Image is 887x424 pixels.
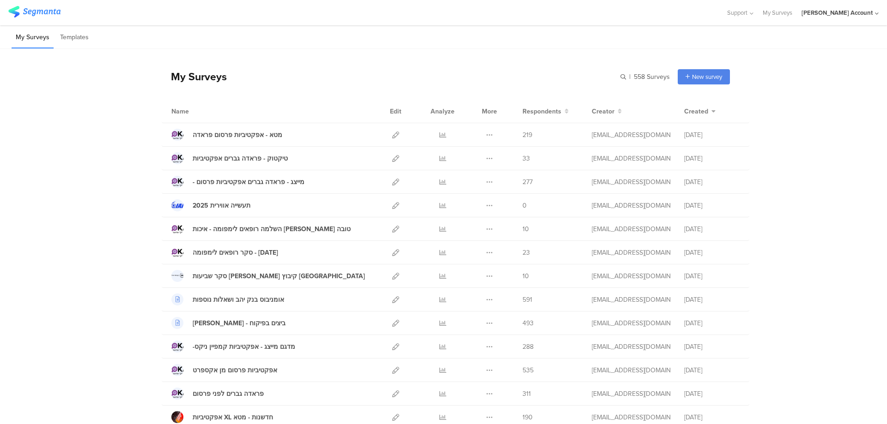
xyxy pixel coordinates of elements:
[592,130,670,140] div: miri@miridikman.co.il
[522,154,530,163] span: 33
[522,177,533,187] span: 277
[522,389,531,399] span: 311
[592,177,670,187] div: miri@miridikman.co.il
[193,365,277,375] div: אפקטיביות פרסום מן אקספרט
[193,271,365,281] div: סקר שביעות רצון קיבוץ כנרת
[171,223,351,235] a: השלמה רופאים לימפומה - איכות [PERSON_NAME] טובה
[522,295,532,305] span: 591
[193,224,351,234] div: השלמה רופאים לימפומה - איכות חיים טובה
[193,130,282,140] div: מטא - אפקטיביות פרסום פראדה
[171,317,286,329] a: [PERSON_NAME] - ביצים בפיקוח
[480,100,499,123] div: More
[684,107,716,116] button: Created
[592,412,670,422] div: miri@miridikman.co.il
[522,107,569,116] button: Respondents
[522,107,561,116] span: Respondents
[171,340,295,352] a: -מדגם מייצג - אפקטיביות קמפיין ניקס
[684,224,740,234] div: [DATE]
[522,271,529,281] span: 10
[802,8,873,17] div: [PERSON_NAME] Account
[684,365,740,375] div: [DATE]
[171,364,277,376] a: אפקטיביות פרסום מן אקספרט
[429,100,456,123] div: Analyze
[592,365,670,375] div: miri@miridikman.co.il
[386,100,406,123] div: Edit
[592,248,670,257] div: miri@miridikman.co.il
[727,8,747,17] span: Support
[171,107,227,116] div: Name
[12,27,54,48] li: My Surveys
[592,154,670,163] div: miri@miridikman.co.il
[8,6,61,18] img: segmanta logo
[628,72,632,82] span: |
[684,154,740,163] div: [DATE]
[193,177,304,187] div: - מייצג - פראדה גברים אפקטיביות פרסום
[193,201,250,210] div: תעשייה אווירית 2025
[684,412,740,422] div: [DATE]
[522,342,534,352] span: 288
[522,130,532,140] span: 219
[171,199,250,211] a: תעשייה אווירית 2025
[684,318,740,328] div: [DATE]
[522,412,533,422] span: 190
[684,271,740,281] div: [DATE]
[193,389,264,399] div: פראדה גברים לפני פרסום
[522,201,527,210] span: 0
[684,177,740,187] div: [DATE]
[193,295,284,305] div: אומניבוס בנק יהב ושאלות נוספות
[592,389,670,399] div: miri@miridikman.co.il
[592,271,670,281] div: miri@miridikman.co.il
[193,318,286,328] div: אסף פינק - ביצים בפיקוח
[684,130,740,140] div: [DATE]
[684,389,740,399] div: [DATE]
[171,411,273,423] a: אפקטיביות XL חדשנות - מטא
[592,318,670,328] div: miri@miridikman.co.il
[522,365,534,375] span: 535
[684,201,740,210] div: [DATE]
[684,342,740,352] div: [DATE]
[684,107,708,116] span: Created
[592,201,670,210] div: miri@miridikman.co.il
[162,69,227,84] div: My Surveys
[56,27,93,48] li: Templates
[592,224,670,234] div: miri@miridikman.co.il
[522,248,530,257] span: 23
[171,152,288,164] a: טיקטוק - פראדה גברים אפקטיביות
[193,412,273,422] div: אפקטיביות XL חדשנות - מטא
[634,72,670,82] span: 558 Surveys
[171,246,278,258] a: סקר רופאים לימפומה - [DATE]
[592,107,622,116] button: Creator
[684,248,740,257] div: [DATE]
[193,154,288,163] div: טיקטוק - פראדה גברים אפקטיביות
[171,270,365,282] a: סקר שביעות [PERSON_NAME] קיבוץ [GEOGRAPHIC_DATA]
[193,342,295,352] div: -מדגם מייצג - אפקטיביות קמפיין ניקס
[171,388,264,400] a: פראדה גברים לפני פרסום
[592,342,670,352] div: miri@miridikman.co.il
[171,293,284,305] a: אומניבוס בנק יהב ושאלות נוספות
[692,72,722,81] span: New survey
[592,107,614,116] span: Creator
[193,248,278,257] div: סקר רופאים לימפומה - ספטמבר 2025
[684,295,740,305] div: [DATE]
[171,176,304,188] a: - מייצג - פראדה גברים אפקטיביות פרסום
[522,318,534,328] span: 493
[171,129,282,141] a: מטא - אפקטיביות פרסום פראדה
[592,295,670,305] div: miri@miridikman.co.il
[522,224,529,234] span: 10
